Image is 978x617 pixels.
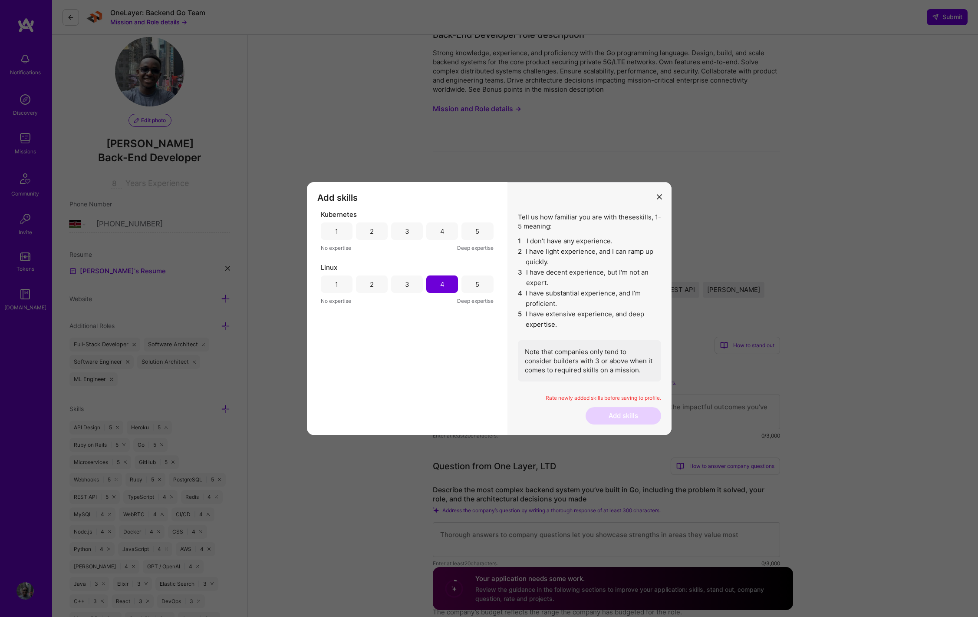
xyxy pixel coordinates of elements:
li: I have decent experience, but I'm not an expert. [518,267,661,288]
span: 4 [518,288,523,309]
span: No expertise [321,296,351,305]
span: 5 [518,309,523,330]
li: I don't have any experience. [518,236,661,246]
span: 3 [518,267,523,288]
button: Add skills [586,407,661,425]
span: No expertise [321,243,351,252]
span: 2 [518,246,523,267]
div: 2 [370,227,374,236]
li: I have substantial experience, and I’m proficient. [518,288,661,309]
div: Tell us how familiar you are with these skills , 1-5 meaning: [518,212,661,381]
div: 1 [335,280,338,289]
p: Rate newly added skills before saving to profile. [518,395,661,402]
div: 4 [440,280,445,289]
div: 1 [335,227,338,236]
div: 2 [370,280,374,289]
h3: Add skills [317,192,497,203]
li: I have light experience, and I can ramp up quickly. [518,246,661,267]
div: 4 [440,227,445,236]
div: 5 [475,227,479,236]
span: Kubernetes [321,210,357,219]
div: Note that companies only tend to consider builders with 3 or above when it comes to required skil... [518,340,661,381]
span: Deep expertise [457,296,494,305]
div: modal [307,182,672,435]
i: icon Close [657,194,662,199]
li: I have extensive experience, and deep expertise. [518,309,661,330]
span: Deep expertise [457,243,494,252]
div: 3 [405,227,409,236]
div: 3 [405,280,409,289]
span: 1 [518,236,523,246]
div: 5 [475,280,479,289]
span: Linux [321,263,337,272]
